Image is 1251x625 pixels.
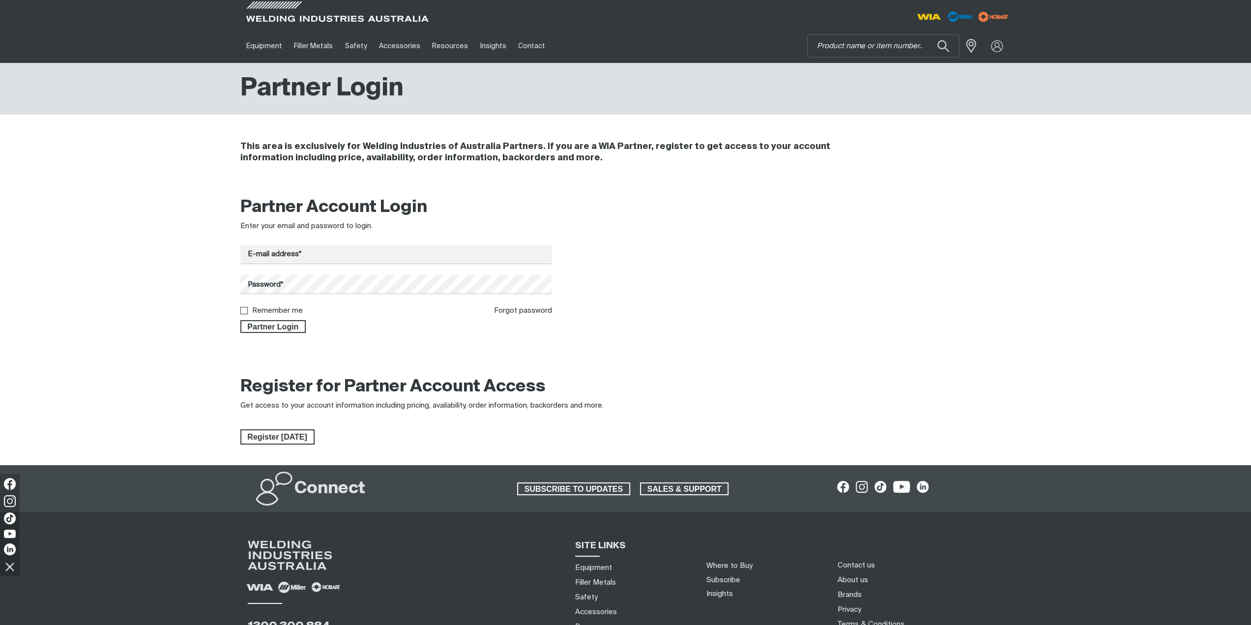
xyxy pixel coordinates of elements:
[474,29,512,63] a: Insights
[240,141,880,164] h4: This area is exclusively for Welding Industries of Australia Partners. If you are a WIA Partner, ...
[252,307,303,314] label: Remember me
[4,495,16,507] img: Instagram
[288,29,339,63] a: Filler Metals
[837,575,868,585] a: About us
[837,560,874,570] a: Contact us
[575,607,617,617] a: Accessories
[975,9,1011,24] img: miller
[240,320,306,333] button: Partner Login
[512,29,551,63] a: Contact
[240,29,288,63] a: Equipment
[575,592,598,602] a: Safety
[240,376,546,398] h2: Register for Partner Account Access
[1,558,18,575] img: hide socials
[4,478,16,490] img: Facebook
[240,402,604,409] span: Get access to your account information including pricing, availability, order information, backor...
[640,482,729,495] a: SALES & SUPPORT
[837,604,861,615] a: Privacy
[927,34,960,58] button: Search products
[641,482,728,495] span: SALES & SUPPORT
[339,29,373,63] a: Safety
[241,320,305,333] span: Partner Login
[837,590,861,600] a: Brands
[706,576,740,584] a: Subscribe
[426,29,474,63] a: Resources
[706,590,733,597] a: Insights
[706,562,753,569] a: Where to Buy
[240,29,818,63] nav: Main
[373,29,426,63] a: Accessories
[240,429,315,445] a: Register Today
[575,541,626,550] span: SITE LINKS
[4,530,16,538] img: YouTube
[4,512,16,524] img: TikTok
[241,429,314,445] span: Register [DATE]
[294,478,365,500] h2: Connect
[240,197,553,218] h2: Partner Account Login
[517,482,630,495] a: SUBSCRIBE TO UPDATES
[518,482,629,495] span: SUBSCRIBE TO UPDATES
[494,307,552,314] a: Forgot password
[240,73,404,105] h1: Partner Login
[240,221,553,232] div: Enter your email and password to login.
[575,577,616,588] a: Filler Metals
[808,35,959,57] input: Product name or item number...
[575,563,612,573] a: Equipment
[4,543,16,555] img: LinkedIn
